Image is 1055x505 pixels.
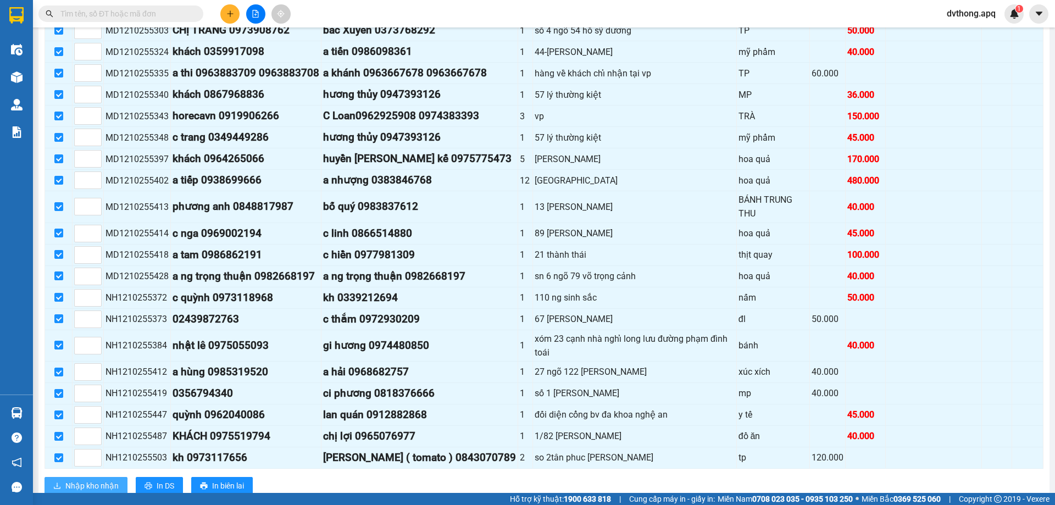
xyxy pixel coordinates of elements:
input: Tìm tên, số ĐT hoặc mã đơn [60,8,190,20]
div: 45.000 [847,226,883,240]
div: 100.000 [847,248,883,262]
td: NH1210255373 [104,309,171,330]
span: notification [12,457,22,468]
span: aim [277,10,285,18]
div: a khánh 0963667678 0963667678 [323,65,516,81]
div: 67 [PERSON_NAME] [535,312,735,326]
div: a hùng 0985319520 [173,364,319,380]
div: hàng về khách chỉ nhận tại vp [535,66,735,80]
div: bác Xuyên 0373768292 [323,22,516,38]
span: dvthong.apq [938,7,1004,20]
img: icon-new-feature [1009,9,1019,19]
div: sn 6 ngõ 79 võ trọng cảnh [535,269,735,283]
div: 1 [520,269,531,283]
div: NH1210255412 [105,365,169,379]
button: file-add [246,4,265,24]
div: số 4 ngõ 54 hồ sỹ dương [535,24,735,37]
div: đồ ăn [738,429,808,443]
div: 480.000 [847,174,883,187]
span: printer [200,482,208,491]
div: a hải 0968682757 [323,364,516,380]
div: 170.000 [847,152,883,166]
button: plus [220,4,240,24]
span: printer [145,482,152,491]
div: MD1210255324 [105,45,169,59]
sup: 1 [1015,5,1023,13]
img: warehouse-icon [11,44,23,56]
div: 40.000 [847,200,883,214]
div: kh 0339212694 [323,290,516,306]
div: quỳnh 0962040086 [173,407,319,423]
div: 89 [PERSON_NAME] [535,226,735,240]
div: mp [738,386,808,400]
div: MD1210255402 [105,174,169,187]
div: MP [738,88,808,102]
div: 57 lý thường kiệt [535,88,735,102]
img: solution-icon [11,126,23,138]
div: 60.000 [812,66,843,80]
div: 1 [520,45,531,59]
div: NH1210255487 [105,429,169,443]
div: 1/82 [PERSON_NAME] [535,429,735,443]
div: 57 lý thường kiệt [535,131,735,145]
div: c nga 0969002194 [173,225,319,242]
span: search [46,10,53,18]
div: 40.000 [812,386,843,400]
span: Cung cấp máy in - giấy in: [629,493,715,505]
div: 44-[PERSON_NAME] [535,45,735,59]
span: Nhập kho nhận [65,480,119,492]
div: bánh [738,338,808,352]
div: 40.000 [812,365,843,379]
img: logo-vxr [9,7,24,24]
td: NH1210255447 [104,404,171,426]
div: a nhượng 0383846768 [323,172,516,188]
div: hoa quả [738,174,808,187]
div: 45.000 [847,131,883,145]
div: 13 [PERSON_NAME] [535,200,735,214]
div: 110 ng sinh sắc [535,291,735,304]
div: gi hương 0974480850 [323,337,516,354]
div: 12 [520,174,531,187]
div: CHỊ TRANG 0973908762 [173,22,319,38]
span: ⚪️ [856,497,859,501]
div: 1 [520,386,531,400]
strong: 0369 525 060 [893,495,941,503]
td: NH1210255372 [104,287,171,309]
div: [GEOGRAPHIC_DATA] [535,174,735,187]
button: caret-down [1029,4,1048,24]
div: 40.000 [847,338,883,352]
strong: 0708 023 035 - 0935 103 250 [752,495,853,503]
div: kh 0973117656 [173,449,319,466]
td: MD1210255418 [104,245,171,266]
div: a tiến 0986098361 [323,43,516,60]
div: NH1210255372 [105,291,169,304]
div: 27 ngõ 122 [PERSON_NAME] [535,365,735,379]
div: chị lợi 0965076977 [323,428,516,445]
div: MD1210255340 [105,88,169,102]
div: xúc xích [738,365,808,379]
div: MD1210255335 [105,66,169,80]
div: C Loan0962925908 0974383393 [323,108,516,124]
span: Miền Bắc [862,493,941,505]
td: NH1210255487 [104,426,171,447]
div: a ng trọng thuận 0982668197 [323,268,516,285]
div: NH1210255419 [105,386,169,400]
span: plus [226,10,234,18]
div: 1 [520,248,531,262]
img: warehouse-icon [11,99,23,110]
div: 40.000 [847,269,883,283]
span: In DS [157,480,174,492]
div: BÁNH TRUNG THU [738,193,808,220]
div: hoa quả [738,152,808,166]
div: 50.000 [847,24,883,37]
div: KHÁCH 0975519794 [173,428,319,445]
div: hoa quả [738,226,808,240]
div: 1 [520,88,531,102]
div: c trang 0349449286 [173,129,319,146]
span: file-add [252,10,259,18]
div: khách 0964265066 [173,151,319,167]
div: 40.000 [847,45,883,59]
div: MD1210255343 [105,109,169,123]
div: a tiếp 0938699666 [173,172,319,188]
img: warehouse-icon [11,407,23,419]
